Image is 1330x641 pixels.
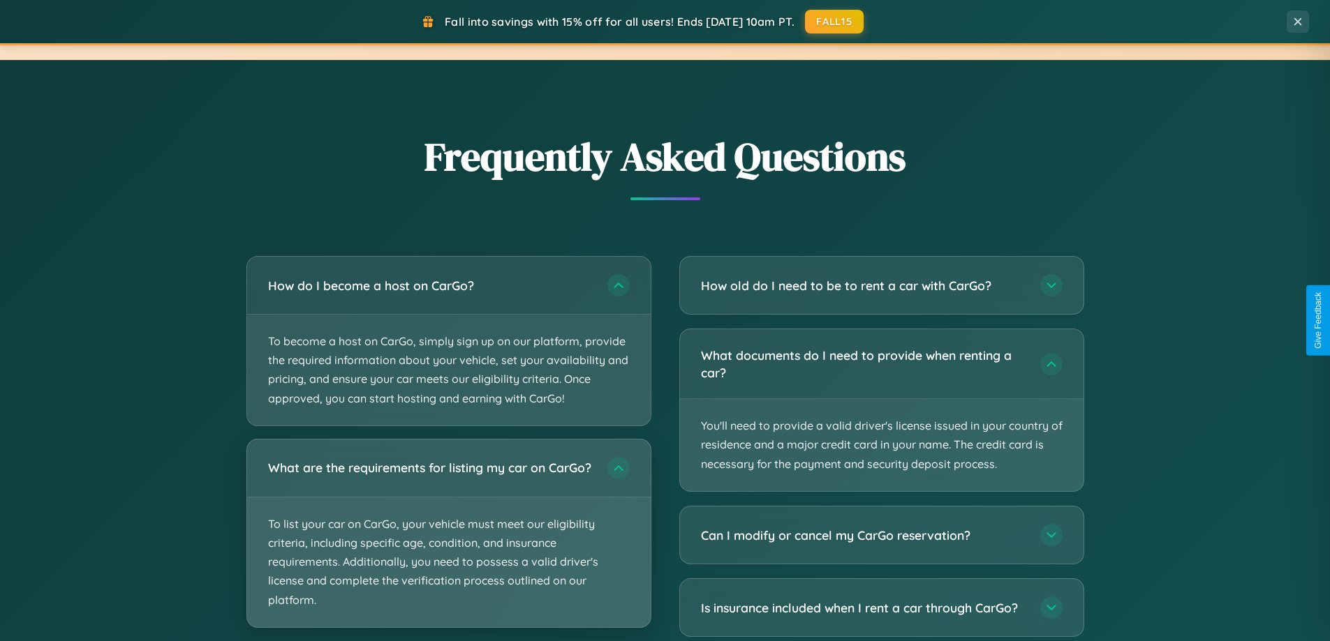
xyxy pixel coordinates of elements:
[247,497,651,627] p: To list your car on CarGo, your vehicle must meet our eligibility criteria, including specific ag...
[701,347,1026,381] h3: What documents do I need to provide when renting a car?
[701,277,1026,294] h3: How old do I need to be to rent a car with CarGo?
[805,10,864,33] button: FALL15
[701,527,1026,544] h3: Can I modify or cancel my CarGo reservation?
[445,15,795,29] span: Fall into savings with 15% off for all users! Ends [DATE] 10am PT.
[247,315,651,425] p: To become a host on CarGo, simply sign up on our platform, provide the required information about...
[680,399,1084,491] p: You'll need to provide a valid driver's license issued in your country of residence and a major c...
[701,599,1026,617] h3: Is insurance included when I rent a car through CarGo?
[246,130,1084,183] h2: Frequently Asked Questions
[268,459,593,476] h3: What are the requirements for listing my car on CarGo?
[268,277,593,294] h3: How do I become a host on CarGo?
[1313,292,1323,349] div: Give Feedback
